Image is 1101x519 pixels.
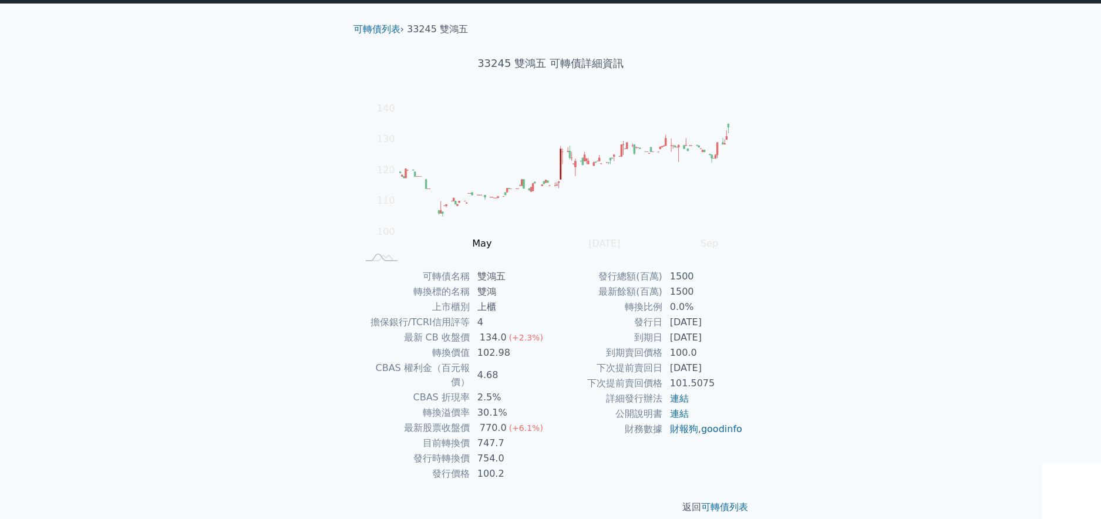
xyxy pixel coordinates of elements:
[663,299,743,315] td: 0.0%
[353,23,400,35] a: 可轉債列表
[663,360,743,376] td: [DATE]
[353,22,404,36] li: ›
[470,390,551,405] td: 2.5%
[470,405,551,420] td: 30.1%
[358,466,470,481] td: 發行價格
[358,330,470,345] td: 最新 CB 收盤價
[358,436,470,451] td: 目前轉換價
[670,393,689,404] a: 連結
[551,406,663,422] td: 公開說明書
[551,284,663,299] td: 最新餘額(百萬)
[399,124,729,217] g: Series
[701,423,742,434] a: goodinfo
[670,408,689,419] a: 連結
[358,284,470,299] td: 轉換標的名稱
[477,421,509,435] div: 770.0
[358,405,470,420] td: 轉換溢價率
[470,360,551,390] td: 4.68
[670,423,698,434] a: 財報狗
[551,376,663,391] td: 下次提前賣回價格
[663,422,743,437] td: ,
[588,238,620,249] tspan: [DATE]
[358,390,470,405] td: CBAS 折現率
[377,226,395,237] tspan: 100
[344,55,757,72] h1: 33245 雙鴻五 可轉債詳細資訊
[407,22,468,36] li: 33245 雙鴻五
[470,466,551,481] td: 100.2
[701,501,748,513] a: 可轉債列表
[663,284,743,299] td: 1500
[663,269,743,284] td: 1500
[701,238,718,249] tspan: Sep
[1042,463,1101,519] iframe: Chat Widget
[470,451,551,466] td: 754.0
[470,436,551,451] td: 747.7
[551,422,663,437] td: 財務數據
[470,345,551,360] td: 102.98
[470,284,551,299] td: 雙鴻
[470,315,551,330] td: 4
[377,195,395,206] tspan: 110
[551,269,663,284] td: 發行總額(百萬)
[358,451,470,466] td: 發行時轉換價
[551,315,663,330] td: 發行日
[509,333,543,342] span: (+2.3%)
[551,345,663,360] td: 到期賣回價格
[371,103,747,249] g: Chart
[377,164,395,176] tspan: 120
[551,360,663,376] td: 下次提前賣回日
[377,103,395,114] tspan: 140
[663,345,743,360] td: 100.0
[344,500,757,514] p: 返回
[470,299,551,315] td: 上櫃
[477,331,509,345] div: 134.0
[663,376,743,391] td: 101.5075
[470,269,551,284] td: 雙鴻五
[377,133,395,144] tspan: 130
[358,360,470,390] td: CBAS 權利金（百元報價）
[472,238,491,249] tspan: May
[551,299,663,315] td: 轉換比例
[358,345,470,360] td: 轉換價值
[358,299,470,315] td: 上市櫃別
[663,330,743,345] td: [DATE]
[551,330,663,345] td: 到期日
[551,391,663,406] td: 詳細發行辦法
[663,315,743,330] td: [DATE]
[358,269,470,284] td: 可轉債名稱
[1042,463,1101,519] div: 聊天小工具
[358,315,470,330] td: 擔保銀行/TCRI信用評等
[358,420,470,436] td: 最新股票收盤價
[509,423,543,433] span: (+6.1%)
